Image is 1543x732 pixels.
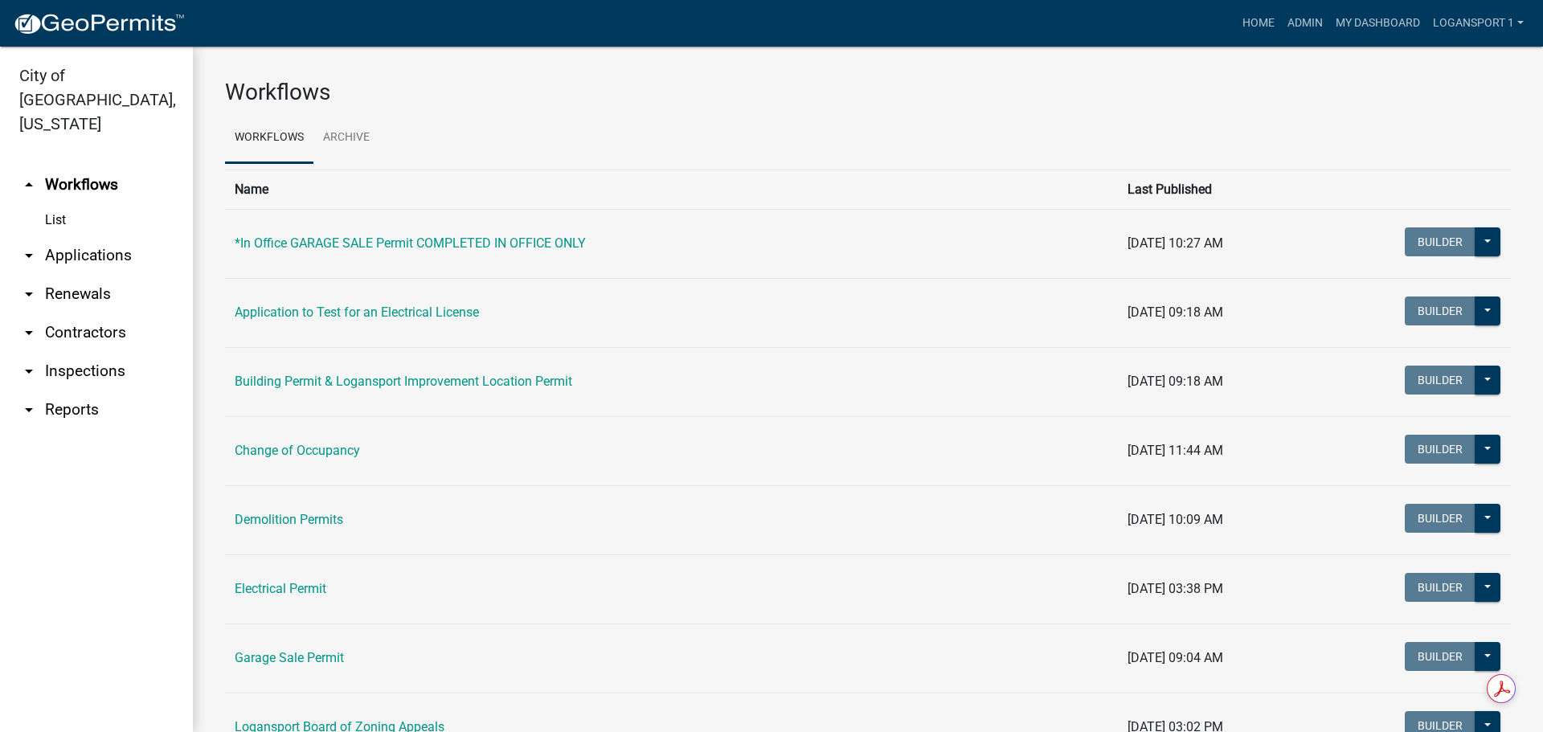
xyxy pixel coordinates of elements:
[1128,374,1223,389] span: [DATE] 09:18 AM
[19,284,39,304] i: arrow_drop_down
[225,170,1118,209] th: Name
[235,374,572,389] a: Building Permit & Logansport Improvement Location Permit
[235,650,344,665] a: Garage Sale Permit
[235,443,360,458] a: Change of Occupancy
[1405,227,1475,256] button: Builder
[225,112,313,164] a: Workflows
[19,400,39,419] i: arrow_drop_down
[1329,8,1426,39] a: My Dashboard
[235,512,343,527] a: Demolition Permits
[235,305,479,320] a: Application to Test for an Electrical License
[1405,642,1475,671] button: Builder
[1405,435,1475,464] button: Builder
[1128,650,1223,665] span: [DATE] 09:04 AM
[1128,581,1223,596] span: [DATE] 03:38 PM
[19,323,39,342] i: arrow_drop_down
[1405,504,1475,533] button: Builder
[1405,366,1475,395] button: Builder
[225,79,1511,106] h3: Workflows
[235,235,586,251] a: *In Office GARAGE SALE Permit COMPLETED IN OFFICE ONLY
[1281,8,1329,39] a: Admin
[1236,8,1281,39] a: Home
[19,175,39,194] i: arrow_drop_up
[1128,305,1223,320] span: [DATE] 09:18 AM
[235,581,326,596] a: Electrical Permit
[1405,573,1475,602] button: Builder
[313,112,379,164] a: Archive
[1128,235,1223,251] span: [DATE] 10:27 AM
[1426,8,1530,39] a: Logansport 1
[19,246,39,265] i: arrow_drop_down
[1405,296,1475,325] button: Builder
[19,362,39,381] i: arrow_drop_down
[1128,443,1223,458] span: [DATE] 11:44 AM
[1118,170,1313,209] th: Last Published
[1128,512,1223,527] span: [DATE] 10:09 AM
